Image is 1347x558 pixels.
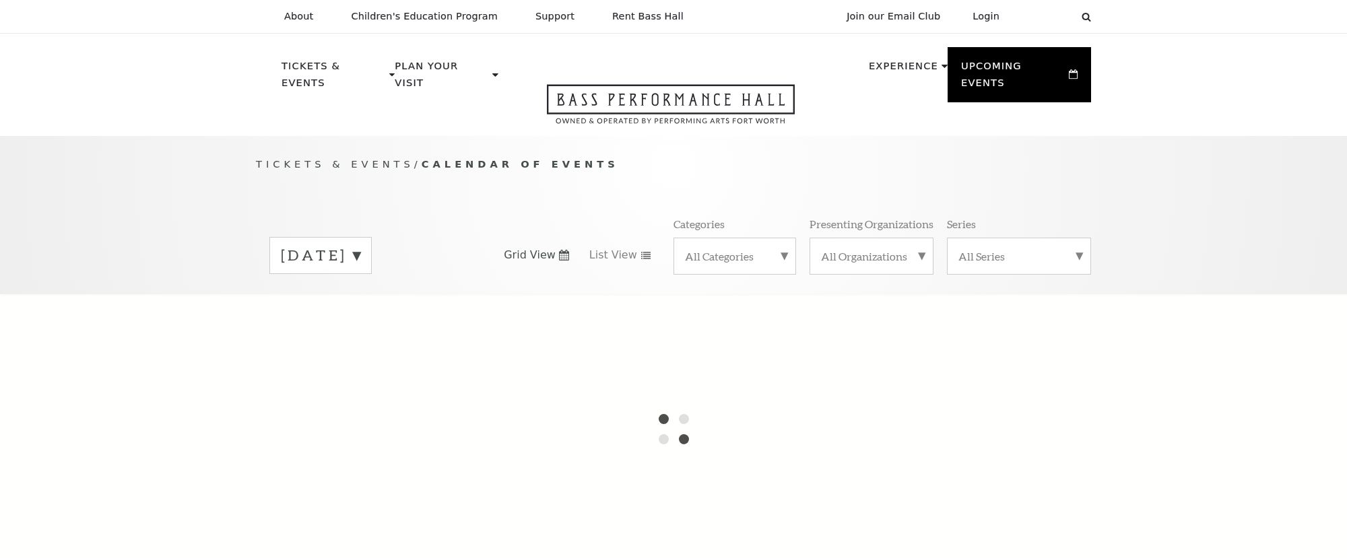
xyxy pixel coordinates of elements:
p: Plan Your Visit [395,58,489,99]
p: About [284,11,313,22]
label: All Categories [685,249,785,263]
p: Series [947,217,976,231]
span: Tickets & Events [256,158,414,170]
span: Calendar of Events [422,158,619,170]
label: All Organizations [821,249,922,263]
label: [DATE] [281,245,360,266]
p: Presenting Organizations [810,217,933,231]
p: Upcoming Events [961,58,1065,99]
p: Support [535,11,574,22]
p: Children's Education Program [351,11,498,22]
p: Rent Bass Hall [612,11,684,22]
select: Select: [1021,10,1069,23]
span: List View [589,248,637,263]
p: / [256,156,1091,173]
span: Grid View [504,248,556,263]
p: Experience [869,58,938,82]
label: All Series [958,249,1080,263]
p: Categories [673,217,725,231]
p: Tickets & Events [282,58,386,99]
